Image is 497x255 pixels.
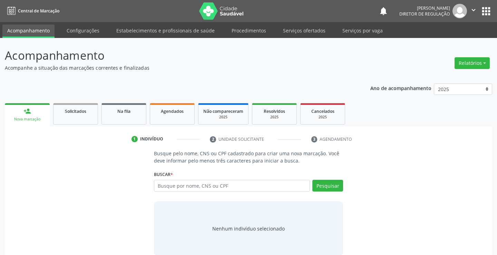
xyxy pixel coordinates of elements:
[470,6,477,14] i: 
[5,64,346,71] p: Acompanhe a situação das marcações correntes e finalizadas
[227,24,271,37] a: Procedimentos
[399,11,450,17] span: Diretor de regulação
[338,24,388,37] a: Serviços por vaga
[2,24,55,38] a: Acompanhamento
[62,24,104,37] a: Configurações
[212,225,285,232] div: Nenhum indivíduo selecionado
[452,4,467,18] img: img
[480,5,492,17] button: apps
[131,136,138,142] div: 1
[161,108,184,114] span: Agendados
[370,84,431,92] p: Ano de acompanhamento
[154,169,173,180] label: Buscar
[399,5,450,11] div: [PERSON_NAME]
[455,57,490,69] button: Relatórios
[311,108,334,114] span: Cancelados
[467,4,480,18] button: 
[379,6,388,16] button: notifications
[257,115,292,120] div: 2025
[312,180,343,192] button: Pesquisar
[18,8,59,14] span: Central de Marcação
[203,108,243,114] span: Não compareceram
[65,108,86,114] span: Solicitados
[264,108,285,114] span: Resolvidos
[5,5,59,17] a: Central de Marcação
[23,107,31,115] div: person_add
[140,136,163,142] div: Indivíduo
[10,117,45,122] div: Nova marcação
[278,24,330,37] a: Serviços ofertados
[154,180,310,192] input: Busque por nome, CNS ou CPF
[305,115,340,120] div: 2025
[203,115,243,120] div: 2025
[117,108,130,114] span: Na fila
[5,47,346,64] p: Acompanhamento
[154,150,343,164] p: Busque pelo nome, CNS ou CPF cadastrado para criar uma nova marcação. Você deve informar pelo men...
[111,24,220,37] a: Estabelecimentos e profissionais de saúde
